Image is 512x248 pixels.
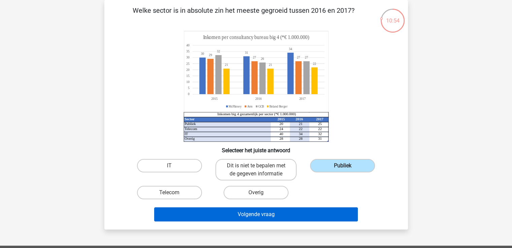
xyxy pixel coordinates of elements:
tspan: 31 [318,136,321,140]
tspan: 2016 [295,117,303,121]
tspan: 22 [299,127,302,131]
tspan: 25 [186,61,190,66]
tspan: 22 [313,61,316,66]
tspan: Telecom [184,127,197,131]
h6: Selecteer het juiste antwoord [115,142,397,154]
label: Dit is niet te bepalen met de gegeven informatie [215,159,297,180]
tspan: 2015 [277,117,285,121]
tspan: 30 [186,55,190,59]
tspan: 24 [279,127,283,131]
tspan: 28 [279,136,283,140]
label: IT [137,159,202,172]
label: Publiek [310,159,375,172]
tspan: Overig [184,136,195,140]
tspan: 2121 [225,63,272,67]
tspan: 2017 [316,117,323,121]
tspan: 22 [318,127,321,131]
tspan: 34 [299,132,302,136]
tspan: 2727 [253,55,300,59]
tspan: 20 [279,122,283,126]
tspan: 32 [217,49,220,53]
tspan: 30 [201,52,204,56]
tspan: 28 [299,136,302,140]
p: Welke sector is in absolute zin het meeste gegroeid tussen 2016 en 2017? [115,5,372,26]
tspan: GCB [258,104,264,108]
tspan: 26 [261,57,264,61]
tspan: 15 [186,74,190,78]
tspan: 5 [188,86,190,90]
tspan: 32 [318,132,321,136]
button: Volgende vraag [154,207,358,221]
tspan: 40 [186,43,190,47]
tspan: Arm [247,104,252,108]
tspan: 40 [279,132,283,136]
tspan: 0 [188,92,190,96]
tspan: 31 [245,51,248,55]
label: Overig [224,186,288,199]
tspan: IT [184,132,188,136]
tspan: 10 [186,80,190,84]
tspan: Inkomen big 4 gezamenlijk per sector (*€ 1.000.000) [217,112,296,116]
tspan: 35 [186,49,190,53]
tspan: 29 [209,53,212,57]
tspan: Publiek [184,122,196,126]
tspan: Inkomen per consultancy bureau big 4 (*€ 1.000.000) [203,34,309,41]
div: 10:54 [380,8,405,25]
tspan: 201520162017 [211,97,305,101]
tspan: 27 [305,55,308,59]
tspan: Sector [184,117,195,121]
tspan: 34 [289,47,292,51]
tspan: McFlinsey [229,104,242,108]
tspan: Boland Rerger [269,104,288,108]
tspan: 21 [299,122,302,126]
tspan: 20 [186,68,190,72]
label: Telecom [137,186,202,199]
tspan: 25 [318,122,321,126]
